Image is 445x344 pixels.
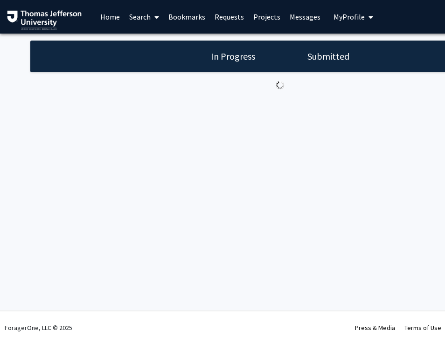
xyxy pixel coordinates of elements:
a: Press & Media [355,323,395,332]
a: Search [125,0,164,33]
a: Messages [285,0,325,33]
h1: Submitted [305,50,352,63]
a: Projects [249,0,285,33]
span: My Profile [334,12,365,21]
a: Requests [210,0,249,33]
a: Terms of Use [404,323,441,332]
a: Home [96,0,125,33]
a: Bookmarks [164,0,210,33]
h1: In Progress [208,50,258,63]
div: ForagerOne, LLC © 2025 [5,311,72,344]
img: Thomas Jefferson University Logo [7,10,82,30]
iframe: Chat [7,302,40,337]
img: Loading [272,77,288,93]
